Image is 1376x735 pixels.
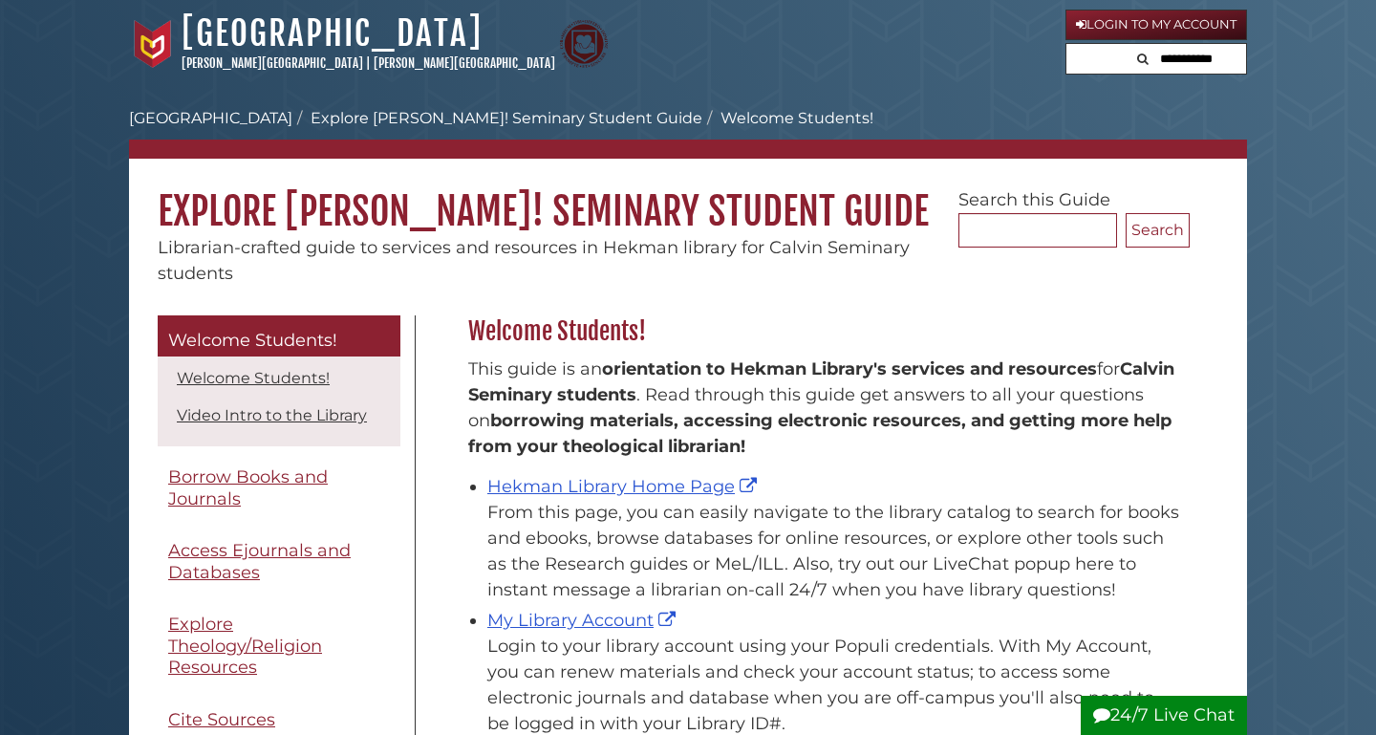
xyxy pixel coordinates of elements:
[1137,53,1149,65] i: Search
[158,603,400,689] a: Explore Theology/Religion Resources
[374,55,555,71] a: [PERSON_NAME][GEOGRAPHIC_DATA]
[129,109,292,127] a: [GEOGRAPHIC_DATA]
[560,20,608,68] img: Calvin Theological Seminary
[168,709,275,730] span: Cite Sources
[311,109,702,127] a: Explore [PERSON_NAME]! Seminary Student Guide
[1081,696,1247,735] button: 24/7 Live Chat
[158,315,400,357] a: Welcome Students!
[702,107,873,130] li: Welcome Students!
[182,55,363,71] a: [PERSON_NAME][GEOGRAPHIC_DATA]
[129,159,1247,235] h1: Explore [PERSON_NAME]! Seminary Student Guide
[177,369,330,387] a: Welcome Students!
[168,614,322,678] span: Explore Theology/Religion Resources
[468,358,1174,405] strong: Calvin Seminary students
[1065,10,1247,40] a: Login to My Account
[487,500,1180,603] div: From this page, you can easily navigate to the library catalog to search for books and ebooks, br...
[158,530,400,594] a: Access Ejournals and Databases
[168,466,328,509] span: Borrow Books and Journals
[602,358,1097,379] strong: orientation to Hekman Library's services and resources
[177,406,367,424] a: Video Intro to the Library
[468,358,1174,457] span: This guide is an for . Read through this guide get answers to all your questions on
[468,410,1172,457] b: borrowing materials, accessing electronic resources, and getting more help from your theological ...
[182,12,483,54] a: [GEOGRAPHIC_DATA]
[1131,44,1154,70] button: Search
[129,20,177,68] img: Calvin University
[487,476,762,497] a: Hekman Library Home Page
[168,330,337,351] span: Welcome Students!
[168,540,351,583] span: Access Ejournals and Databases
[158,456,400,520] a: Borrow Books and Journals
[487,610,680,631] a: My Library Account
[1126,213,1190,248] button: Search
[459,316,1190,347] h2: Welcome Students!
[158,237,910,284] span: Librarian-crafted guide to services and resources in Hekman library for Calvin Seminary students
[366,55,371,71] span: |
[129,107,1247,159] nav: breadcrumb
